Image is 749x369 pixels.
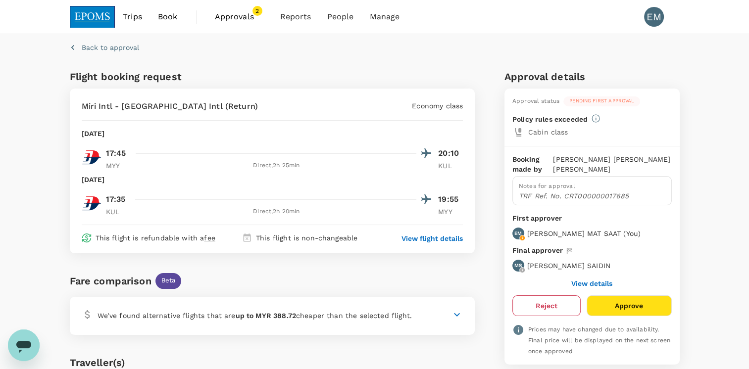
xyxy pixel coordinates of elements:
[155,276,182,285] span: Beta
[70,273,151,289] div: Fare comparison
[137,207,417,217] div: Direct , 2h 20min
[527,261,610,271] p: [PERSON_NAME] SAIDIN
[82,193,101,213] img: MH
[70,69,270,85] h6: Flight booking request
[512,245,563,256] p: Final approver
[512,114,588,124] p: Policy rules exceeded
[519,183,575,189] span: Notes for approval
[438,147,463,159] p: 20:10
[252,6,262,16] span: 2
[512,295,581,316] button: Reject
[571,279,612,287] button: View details
[514,262,522,269] p: MS
[587,295,671,316] button: Approve
[82,100,258,112] p: Miri Intl - [GEOGRAPHIC_DATA] Intl (Return)
[519,191,665,201] p: TRF Ref. No. CRT000000017685
[369,11,399,23] span: Manage
[512,213,672,224] p: First approver
[514,230,522,237] p: EM
[512,154,553,174] p: Booking made by
[70,43,139,52] button: Back to approval
[82,129,105,138] p: [DATE]
[82,175,105,184] p: [DATE]
[82,147,101,167] img: MH
[215,11,264,23] span: Approvals
[236,312,296,320] b: up to MYR 388.72
[412,101,463,111] p: Economy class
[504,69,680,85] h6: Approval details
[106,193,126,205] p: 17:35
[280,11,311,23] span: Reports
[528,127,672,137] p: Cabin class
[123,11,142,23] span: Trips
[82,43,139,52] p: Back to approval
[96,233,215,243] p: This flight is refundable with a
[401,233,463,243] button: View flight details
[528,326,670,355] span: Prices may have changed due to availability. Final price will be displayed on the next screen onc...
[644,7,664,27] div: EM
[106,161,131,171] p: MYY
[8,329,40,361] iframe: Button to launch messaging window
[553,154,671,174] p: [PERSON_NAME] [PERSON_NAME] [PERSON_NAME]
[438,161,463,171] p: KUL
[327,11,354,23] span: People
[563,97,640,104] span: Pending first approval
[438,207,463,217] p: MYY
[70,6,115,28] img: EPOMS SDN BHD
[137,161,417,171] div: Direct , 2h 25min
[512,96,559,106] div: Approval status
[527,229,641,238] p: [PERSON_NAME] MAT SAAT ( You )
[106,207,131,217] p: KUL
[106,147,126,159] p: 17:45
[438,193,463,205] p: 19:55
[98,311,412,321] p: We’ve found alternative flights that are cheaper than the selected flight.
[158,11,178,23] span: Book
[256,233,357,243] p: This flight is non-changeable
[204,234,215,242] span: fee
